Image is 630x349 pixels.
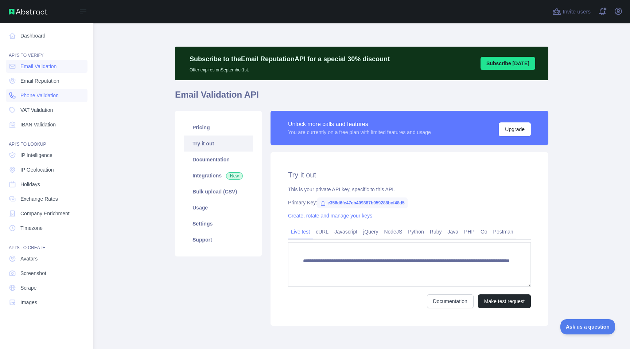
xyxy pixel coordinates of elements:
div: This is your private API key, specific to this API. [288,186,531,193]
button: Make test request [478,294,531,308]
a: Exchange Rates [6,192,87,205]
span: IP Intelligence [20,152,52,159]
a: Screenshot [6,267,87,280]
div: You are currently on a free plan with limited features and usage [288,129,431,136]
a: Pricing [184,119,253,136]
a: Live test [288,226,313,238]
a: Usage [184,200,253,216]
h1: Email Validation API [175,89,548,106]
span: Email Validation [20,63,57,70]
a: Create, rotate and manage your keys [288,213,372,219]
span: Email Reputation [20,77,59,85]
a: Dashboard [6,29,87,42]
span: Holidays [20,181,40,188]
a: PHP [461,226,478,238]
a: NodeJS [381,226,405,238]
img: Abstract API [9,9,47,15]
span: e356d6fe47eb409387b959288bcf48d5 [317,197,408,208]
a: Email Validation [6,60,87,73]
a: Documentation [184,152,253,168]
a: IBAN Validation [6,118,87,131]
a: Go [478,226,490,238]
a: IP Intelligence [6,149,87,162]
div: Unlock more calls and features [288,120,431,129]
span: New [226,172,243,180]
a: Avatars [6,252,87,265]
a: Phone Validation [6,89,87,102]
span: IBAN Validation [20,121,56,128]
span: VAT Validation [20,106,53,114]
a: Holidays [6,178,87,191]
span: Phone Validation [20,92,59,99]
span: Invite users [563,8,591,16]
a: IP Geolocation [6,163,87,176]
a: Try it out [184,136,253,152]
a: Java [445,226,462,238]
a: VAT Validation [6,103,87,117]
button: Subscribe [DATE] [481,57,535,70]
p: Subscribe to the Email Reputation API for a special 30 % discount [190,54,390,64]
a: Scrape [6,281,87,294]
a: Documentation [427,294,474,308]
iframe: Toggle Customer Support [560,319,615,334]
span: Screenshot [20,270,46,277]
a: Python [405,226,427,238]
a: Support [184,232,253,248]
div: API'S TO VERIFY [6,44,87,58]
span: Scrape [20,284,36,291]
a: jQuery [360,226,381,238]
a: Settings [184,216,253,232]
span: Images [20,299,37,306]
span: Timezone [20,224,43,232]
h2: Try it out [288,170,531,180]
a: Ruby [427,226,445,238]
button: Upgrade [499,122,531,136]
a: Postman [490,226,516,238]
a: Integrations New [184,168,253,184]
span: IP Geolocation [20,166,54,173]
a: Company Enrichment [6,207,87,220]
div: Primary Key: [288,199,531,206]
p: Offer expires on September 1st. [190,64,390,73]
a: Email Reputation [6,74,87,87]
a: Timezone [6,221,87,235]
a: Javascript [331,226,360,238]
button: Invite users [551,6,592,17]
span: Exchange Rates [20,195,58,203]
div: API'S TO CREATE [6,236,87,251]
a: Images [6,296,87,309]
div: API'S TO LOOKUP [6,133,87,147]
a: cURL [313,226,331,238]
span: Avatars [20,255,38,262]
a: Bulk upload (CSV) [184,184,253,200]
span: Company Enrichment [20,210,70,217]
